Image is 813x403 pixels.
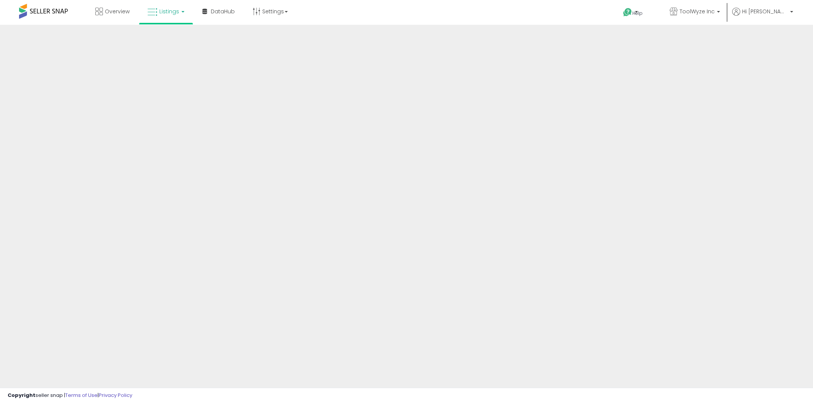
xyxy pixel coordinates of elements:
a: Help [617,2,657,25]
span: Overview [105,8,130,15]
span: Hi [PERSON_NAME] [742,8,788,15]
span: DataHub [211,8,235,15]
span: Help [632,10,643,16]
span: Listings [159,8,179,15]
span: ToolWyze Inc [680,8,715,15]
i: Get Help [623,8,632,17]
a: Hi [PERSON_NAME] [732,8,793,25]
